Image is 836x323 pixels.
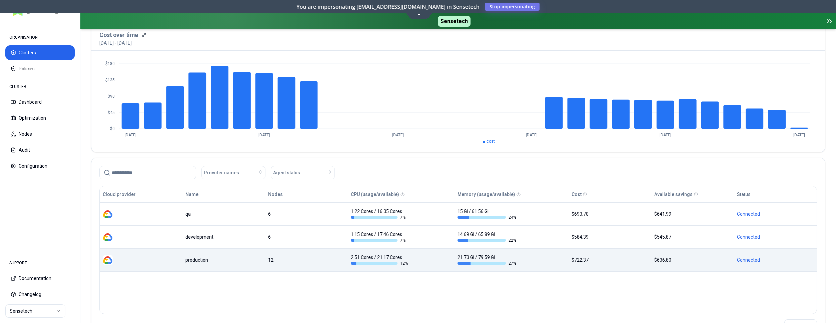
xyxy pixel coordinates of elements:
div: Connected [737,234,814,240]
img: gcp [103,255,113,265]
button: Name [185,188,198,201]
button: Clusters [5,45,75,60]
div: Connected [737,211,814,217]
button: Cloud provider [103,188,136,201]
div: $722.37 [572,257,648,263]
tspan: [DATE] [660,133,671,137]
h3: Cost over time [99,30,138,40]
button: Provider names [201,166,265,179]
button: Dashboard [5,95,75,109]
div: 12 [268,257,345,263]
div: 6 [268,211,345,217]
button: Nodes [268,188,283,201]
div: $636.80 [654,257,731,263]
div: CLUSTER [5,80,75,93]
span: Sensetech [438,16,471,27]
div: $641.99 [654,211,731,217]
tspan: $135 [105,78,115,82]
tspan: [DATE] [526,133,538,137]
button: CPU (usage/available) [351,188,399,201]
div: 27 % [458,261,516,266]
div: $584.39 [572,234,648,240]
div: Status [737,191,751,198]
tspan: [DATE] [125,133,136,137]
span: Agent status [273,169,300,176]
button: Agent status [271,166,335,179]
div: 22 % [458,238,516,243]
div: 12 % [351,261,409,266]
p: [DATE] - [DATE] [99,40,132,46]
tspan: $45 [108,110,115,115]
div: $545.87 [654,234,731,240]
img: gcp [103,232,113,242]
div: SUPPORT [5,256,75,270]
button: Audit [5,143,75,157]
tspan: $90 [108,94,115,99]
div: production [185,257,262,263]
div: 1.15 Cores / 17.46 Cores [351,231,409,243]
tspan: [DATE] [392,133,404,137]
button: Policies [5,61,75,76]
div: 15 Gi / 61.56 Gi [458,208,516,220]
div: 14.69 Gi / 65.89 Gi [458,231,516,243]
button: Optimization [5,111,75,125]
button: Available savings [654,188,693,201]
tspan: $180 [105,61,115,66]
tspan: [DATE] [793,133,805,137]
div: 6 [268,234,345,240]
div: 7 % [351,215,409,220]
button: Configuration [5,159,75,173]
button: Cost [572,188,582,201]
div: ORGANISATION [5,31,75,44]
span: Provider names [204,169,239,176]
div: 21.73 Gi / 79.59 Gi [458,254,516,266]
div: qa [185,211,262,217]
tspan: $0 [110,126,115,131]
span: cost [487,139,495,144]
tspan: [DATE] [258,133,270,137]
div: 7 % [351,238,409,243]
div: 1.22 Cores / 16.35 Cores [351,208,409,220]
button: Changelog [5,287,75,302]
div: development [185,234,262,240]
div: 24 % [458,215,516,220]
button: Memory (usage/available) [458,188,515,201]
img: gcp [103,209,113,219]
button: Documentation [5,271,75,286]
div: 2.51 Cores / 21.17 Cores [351,254,409,266]
button: Nodes [5,127,75,141]
div: Connected [737,257,814,263]
div: $693.70 [572,211,648,217]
